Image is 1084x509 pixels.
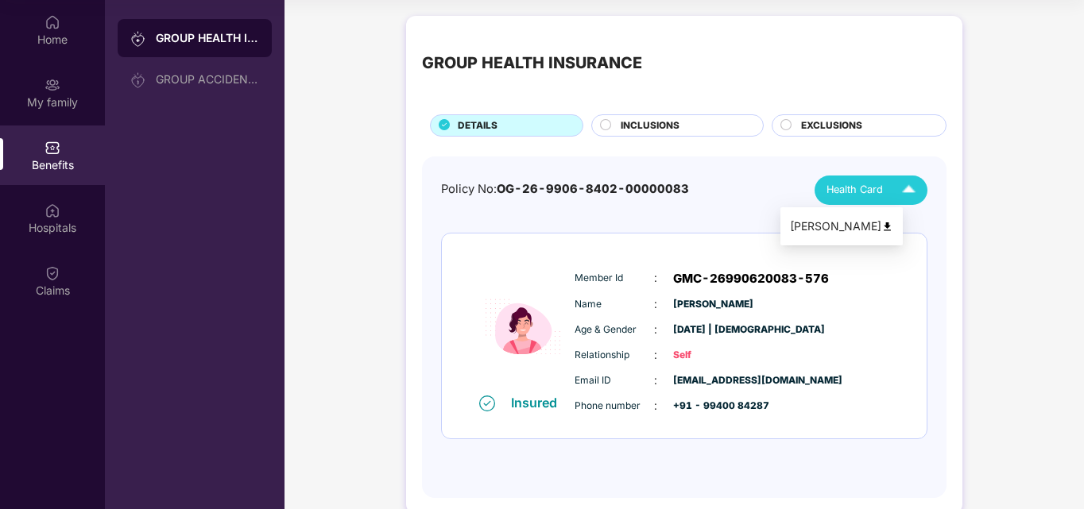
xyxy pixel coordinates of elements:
span: Name [575,297,654,312]
img: icon [475,260,571,394]
span: : [654,397,657,415]
span: Age & Gender [575,322,654,337]
span: GMC-26990620083-576 [673,269,829,288]
span: Phone number [575,399,654,414]
img: Icuh8uwCUCF+XjCZyLQsAKiDCM9HiE6CMYmKQaPGkZKaA32CAAACiQcFBJY0IsAAAAASUVORK5CYII= [895,176,923,204]
span: INCLUSIONS [621,118,679,133]
img: svg+xml;base64,PHN2ZyB3aWR0aD0iMjAiIGhlaWdodD0iMjAiIHZpZXdCb3g9IjAgMCAyMCAyMCIgZmlsbD0ibm9uZSIgeG... [45,77,60,93]
div: [PERSON_NAME] [790,218,893,235]
span: : [654,295,657,313]
span: [PERSON_NAME] [673,297,753,312]
span: DETAILS [458,118,497,133]
span: OG-26-9906-8402-00000083 [497,182,689,196]
span: : [654,321,657,338]
span: +91 - 99400 84287 [673,399,753,414]
img: svg+xml;base64,PHN2ZyBpZD0iQ2xhaW0iIHhtbG5zPSJodHRwOi8vd3d3LnczLm9yZy8yMDAwL3N2ZyIgd2lkdGg9IjIwIi... [45,265,60,281]
div: GROUP ACCIDENTAL INSURANCE [156,73,259,86]
img: svg+xml;base64,PHN2ZyB4bWxucz0iaHR0cDovL3d3dy53My5vcmcvMjAwMC9zdmciIHdpZHRoPSIxNiIgaGVpZ2h0PSIxNi... [479,395,495,411]
div: GROUP HEALTH INSURANCE [156,30,259,46]
img: svg+xml;base64,PHN2ZyBpZD0iQmVuZWZpdHMiIHhtbG5zPSJodHRwOi8vd3d3LnczLm9yZy8yMDAwL3N2ZyIgd2lkdGg9Ij... [45,140,60,156]
img: svg+xml;base64,PHN2ZyBpZD0iSG9tZSIgeG1sbnM9Imh0dHA6Ly93d3cudzMub3JnLzIwMDAvc3ZnIiB3aWR0aD0iMjAiIG... [45,14,60,30]
img: svg+xml;base64,PHN2ZyB4bWxucz0iaHR0cDovL3d3dy53My5vcmcvMjAwMC9zdmciIHdpZHRoPSI0OCIgaGVpZ2h0PSI0OC... [881,221,893,233]
img: svg+xml;base64,PHN2ZyB3aWR0aD0iMjAiIGhlaWdodD0iMjAiIHZpZXdCb3g9IjAgMCAyMCAyMCIgZmlsbD0ibm9uZSIgeG... [130,72,146,88]
span: : [654,269,657,287]
span: Relationship [575,348,654,363]
span: Member Id [575,271,654,286]
span: EXCLUSIONS [801,118,862,133]
div: GROUP HEALTH INSURANCE [422,51,642,75]
span: Self [673,348,753,363]
img: svg+xml;base64,PHN2ZyBpZD0iSG9zcGl0YWxzIiB4bWxucz0iaHR0cDovL3d3dy53My5vcmcvMjAwMC9zdmciIHdpZHRoPS... [45,202,60,218]
span: [EMAIL_ADDRESS][DOMAIN_NAME] [673,373,753,388]
div: Policy No: [441,180,689,199]
span: Health Card [827,182,883,198]
div: Insured [511,395,567,411]
button: Health Card [815,175,927,205]
img: svg+xml;base64,PHN2ZyB3aWR0aD0iMjAiIGhlaWdodD0iMjAiIHZpZXdCb3g9IjAgMCAyMCAyMCIgZmlsbD0ibm9uZSIgeG... [130,31,146,47]
span: : [654,346,657,364]
span: [DATE] | [DEMOGRAPHIC_DATA] [673,322,753,337]
span: Email ID [575,373,654,388]
span: : [654,372,657,389]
